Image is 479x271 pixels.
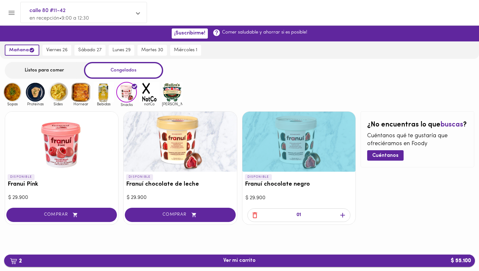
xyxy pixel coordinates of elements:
[10,258,17,264] img: cart.png
[223,258,256,264] span: Ver mi carrito
[126,181,234,188] h3: Franuí chocolate de leche
[367,132,468,148] p: Cuéntanos qué te gustaría que ofreciéramos en Foody
[124,112,237,172] div: Franuí chocolate de leche
[9,47,35,53] span: mañana
[442,234,473,265] iframe: Messagebird Livechat Widget
[127,194,233,201] div: $ 29.900
[133,212,227,218] span: COMPRAR
[245,181,353,188] h3: Franuí chocolate negro
[84,62,163,79] div: Congelados
[4,5,19,21] button: Menu
[246,194,352,202] div: $ 29.900
[48,102,68,106] span: Sides
[172,28,208,38] button: ¡Suscribirme!
[174,47,197,53] span: miércoles 1
[6,257,26,265] b: 2
[372,153,399,159] span: Cuéntanos
[174,30,205,36] span: ¡Suscribirme!
[112,47,131,53] span: lunes 29
[139,102,160,106] span: notCo
[78,47,102,53] span: sábado 27
[74,45,105,56] button: sábado 27
[5,45,39,56] button: mañana
[109,45,134,56] button: lunes 29
[4,255,475,267] button: 2Ver mi carrito$ 55.100
[29,7,131,15] span: calle 80 #11-42
[25,82,46,102] img: Proteinas
[116,82,137,102] img: Snacks
[137,45,167,56] button: martes 30
[25,102,46,106] span: Proteinas
[48,82,68,102] img: Sides
[8,194,115,201] div: $ 29.900
[6,208,117,222] button: COMPRAR
[8,181,116,188] h3: Franui Pink
[116,102,137,107] span: Snacks
[125,208,235,222] button: COMPRAR
[139,82,160,102] img: notCo
[367,150,404,161] button: Cuéntanos
[71,82,91,102] img: Hornear
[93,102,114,106] span: Bebidas
[93,82,114,102] img: Bebidas
[242,112,355,172] div: Franuí chocolate negro
[2,82,23,102] img: Sopas
[5,112,118,172] div: Franui Pink
[440,121,463,128] span: buscas
[14,212,109,218] span: COMPRAR
[2,102,23,106] span: Sopas
[5,62,84,79] div: Listos para comer
[222,29,307,36] p: Comer saludable y ahorrar si es posible!
[245,174,272,180] p: DISPONIBLE
[367,121,468,129] h2: ¿No encuentras lo que ?
[29,16,89,21] span: en recepción • 9:00 a 12:30
[162,82,182,102] img: mullens
[141,47,163,53] span: martes 30
[126,174,153,180] p: DISPONIBLE
[8,174,35,180] p: DISPONIBLE
[46,47,67,53] span: viernes 26
[42,45,71,56] button: viernes 26
[297,212,301,219] p: 01
[71,102,91,106] span: Hornear
[162,102,182,106] span: [PERSON_NAME]
[170,45,201,56] button: miércoles 1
